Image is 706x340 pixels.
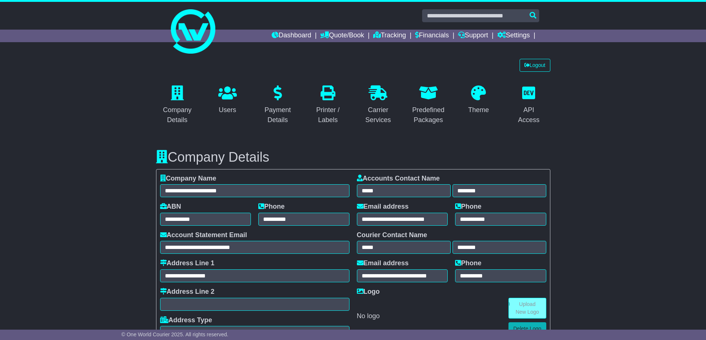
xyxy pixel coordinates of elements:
label: Email address [357,203,409,211]
label: Address Line 1 [160,259,215,267]
div: Payment Details [261,105,295,125]
a: Dashboard [272,30,311,42]
label: Address Type [160,316,212,324]
h3: Company Details [156,150,550,165]
div: Theme [468,105,489,115]
a: Quote/Book [320,30,364,42]
label: Phone [258,203,285,211]
a: Tracking [373,30,406,42]
label: Phone [455,203,481,211]
a: Printer / Labels [306,83,349,128]
label: ABN [160,203,181,211]
label: Company Name [160,175,216,183]
a: Theme [463,83,494,118]
a: Financials [415,30,449,42]
span: No logo [357,312,380,320]
div: Carrier Services [362,105,395,125]
label: Courier Contact Name [357,231,427,239]
a: Users [213,83,242,118]
a: Company Details [156,83,199,128]
div: Users [218,105,237,115]
a: Payment Details [256,83,299,128]
a: Settings [497,30,530,42]
div: Printer / Labels [311,105,345,125]
div: API Access [512,105,546,125]
div: Predefined Packages [412,105,445,125]
a: Predefined Packages [407,83,450,128]
label: Account Statement Email [160,231,247,239]
a: Carrier Services [357,83,400,128]
label: Logo [357,288,380,296]
a: API Access [507,83,550,128]
label: Phone [455,259,481,267]
a: Upload New Logo [508,298,546,319]
label: Email address [357,259,409,267]
label: Accounts Contact Name [357,175,440,183]
div: Company Details [161,105,194,125]
a: Support [458,30,488,42]
label: Address Line 2 [160,288,215,296]
span: © One World Courier 2025. All rights reserved. [122,331,229,337]
a: Logout [520,59,550,72]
